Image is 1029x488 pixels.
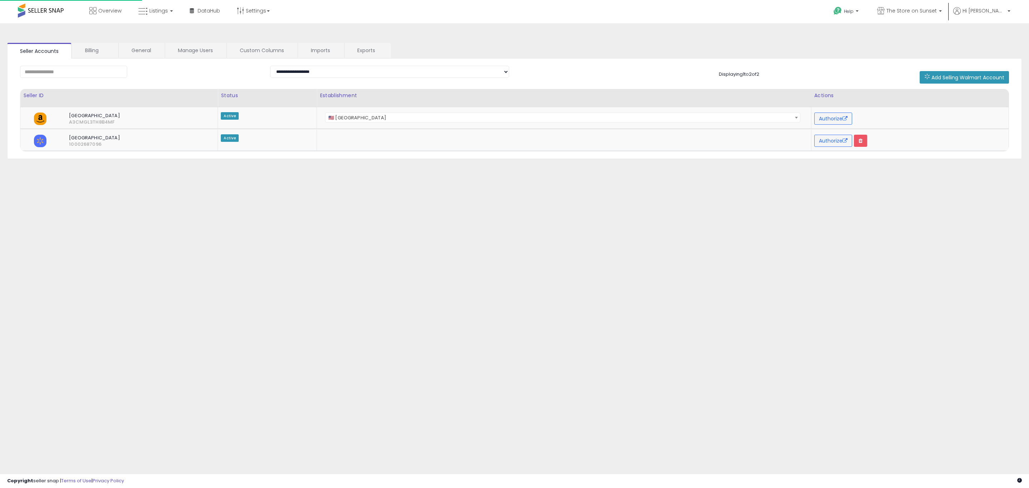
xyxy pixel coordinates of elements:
[931,74,1004,81] span: Add Selling Walmart Account
[814,135,852,147] button: Authorize
[953,7,1010,23] a: Hi [PERSON_NAME]
[298,43,343,58] a: Imports
[64,113,202,119] span: [GEOGRAPHIC_DATA]
[221,92,314,99] div: Status
[833,6,842,15] i: Get Help
[34,135,46,147] img: walmart.png
[198,7,220,14] span: DataHub
[98,7,121,14] span: Overview
[34,113,46,125] img: amazon.png
[149,7,168,14] span: Listings
[344,43,390,58] a: Exports
[64,119,86,125] span: A3CMGL3TH8B4MF
[828,1,866,23] a: Help
[963,7,1005,14] span: Hi [PERSON_NAME]
[814,113,852,125] button: Authorize
[320,92,808,99] div: Establishment
[886,7,937,14] span: The Store on Sunset
[119,43,164,58] a: General
[221,134,239,142] span: Active
[165,43,226,58] a: Manage Users
[844,8,854,14] span: Help
[7,43,71,59] a: Seller Accounts
[227,43,297,58] a: Custom Columns
[719,71,759,78] span: Displaying 1 to 2 of 2
[64,141,86,148] span: 10002687096
[72,43,118,58] a: Billing
[814,92,1006,99] div: Actions
[221,112,239,120] span: Active
[325,113,800,123] span: 🇺🇸 United States
[23,92,215,99] div: Seller ID
[64,135,202,141] span: [GEOGRAPHIC_DATA]
[920,71,1009,84] button: Add Selling Walmart Account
